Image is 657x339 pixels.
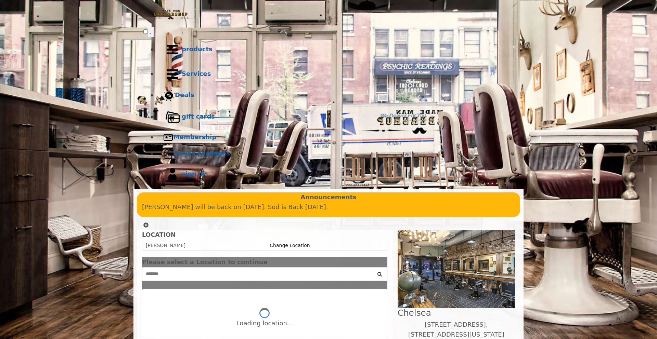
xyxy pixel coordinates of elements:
[163,149,173,159] img: Series packages
[146,243,185,248] span: [PERSON_NAME]
[157,86,514,105] a: DealsDeals
[142,267,387,284] div: Center Select
[157,146,514,162] a: Series packagesSeries packages
[182,113,215,120] b: gift cards
[173,133,216,140] b: Membership
[142,258,268,266] span: Please select a Location to continue
[143,4,198,26] img: Made Man Barbershop logo
[142,202,515,212] p: [PERSON_NAME] will be back on [DATE]. Sod is Back [DATE].
[175,91,194,98] b: Deals
[143,29,148,34] input: menu toggle
[148,27,154,37] button: menu toggle
[182,170,205,177] b: sign in
[142,231,176,238] b: LOCATION
[150,28,152,35] span: .
[163,40,182,59] img: Products
[398,308,515,317] h2: Chelsea
[173,150,230,157] b: Series packages
[157,62,514,86] a: ServicesServices
[377,260,387,265] button: close dialog
[236,318,293,328] div: Loading location...
[157,129,514,146] a: MembershipMembership
[163,165,182,184] img: sign in
[142,267,372,281] input: Search Center
[157,105,514,129] a: Gift cardsgift cards
[157,162,514,187] a: sign insign in
[157,37,514,62] a: Productsproducts
[182,70,211,77] b: Services
[300,192,357,202] b: Announcements
[376,272,384,276] i: Search button
[163,108,182,126] img: Gift cards
[270,243,310,248] a: Change Location
[182,45,212,53] b: products
[163,90,175,101] img: Deals
[163,132,173,143] img: Membership
[163,65,182,83] img: Services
